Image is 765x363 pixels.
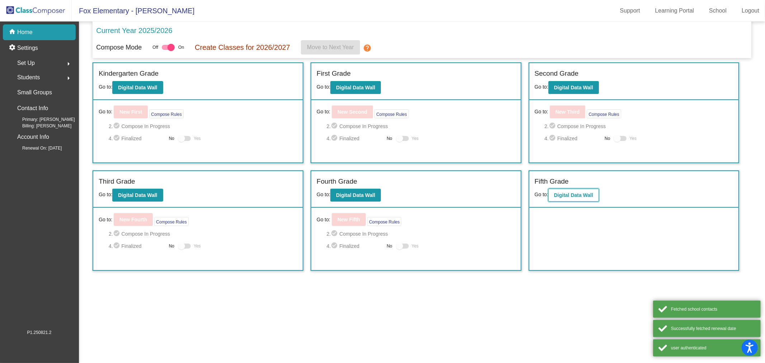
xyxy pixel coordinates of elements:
button: Digital Data Wall [548,81,599,94]
a: Logout [736,5,765,16]
b: Digital Data Wall [554,192,593,198]
span: Go to: [535,192,548,197]
mat-icon: check_circle [549,134,557,143]
span: No [169,135,174,142]
button: Compose Rules [587,109,621,118]
button: Digital Data Wall [548,189,599,202]
span: Move to Next Year [307,44,354,50]
span: Renewal On: [DATE] [11,145,62,151]
p: Create Classes for 2026/2027 [195,42,290,53]
span: Yes [629,134,637,143]
button: Compose Rules [149,109,183,118]
span: No [169,243,174,249]
b: New Fifth [337,217,360,222]
label: Fifth Grade [535,176,569,187]
span: 4. Finalized [109,242,165,250]
span: No [387,243,392,249]
mat-icon: check_circle [113,134,122,143]
button: Move to Next Year [301,40,360,55]
span: 4. Finalized [327,242,383,250]
span: Students [17,72,40,82]
span: 2. Compose In Progress [109,122,297,131]
div: user authenticated [671,345,755,351]
span: 2. Compose In Progress [544,122,733,131]
button: Digital Data Wall [330,81,381,94]
mat-icon: check_circle [113,230,122,238]
b: New First [119,109,142,115]
mat-icon: settings [9,44,17,52]
p: Home [17,28,33,37]
mat-icon: check_circle [331,134,339,143]
button: Digital Data Wall [112,189,163,202]
p: Small Groups [17,88,52,98]
b: Digital Data Wall [336,85,375,90]
p: Contact Info [17,103,48,113]
mat-icon: check_circle [331,122,339,131]
span: Go to: [317,84,330,90]
mat-icon: home [9,28,17,37]
button: New First [114,105,148,118]
mat-icon: check_circle [331,230,339,238]
mat-icon: check_circle [113,122,122,131]
span: Go to: [535,84,548,90]
span: Off [152,44,158,51]
span: Go to: [99,108,112,115]
span: No [387,135,392,142]
span: 4. Finalized [327,134,383,143]
p: Compose Mode [96,43,142,52]
mat-icon: check_circle [549,122,557,131]
span: No [605,135,610,142]
p: Account Info [17,132,49,142]
span: 2. Compose In Progress [109,230,297,238]
b: Digital Data Wall [118,85,157,90]
button: New Third [550,105,586,118]
mat-icon: arrow_right [64,60,73,68]
p: Current Year 2025/2026 [96,25,172,36]
a: Learning Portal [650,5,700,16]
button: Digital Data Wall [330,189,381,202]
button: Compose Rules [367,217,401,226]
span: 4. Finalized [544,134,601,143]
span: Go to: [317,216,330,223]
b: New Second [337,109,367,115]
mat-icon: help [363,44,372,52]
a: School [703,5,732,16]
label: Fourth Grade [317,176,357,187]
mat-icon: check_circle [113,242,122,250]
mat-icon: check_circle [331,242,339,250]
span: Go to: [317,192,330,197]
b: New Fourth [119,217,147,222]
b: Digital Data Wall [554,85,593,90]
span: Go to: [99,216,112,223]
div: Successfully fetched renewal date [671,325,755,332]
a: Support [614,5,646,16]
button: Compose Rules [154,217,188,226]
span: On [178,44,184,51]
label: Second Grade [535,69,579,79]
span: Fox Elementary - [PERSON_NAME] [72,5,194,16]
span: Go to: [99,192,112,197]
mat-icon: arrow_right [64,74,73,82]
label: Kindergarten Grade [99,69,159,79]
span: Set Up [17,58,35,68]
span: Go to: [535,108,548,115]
button: New Fifth [332,213,366,226]
p: Settings [17,44,38,52]
span: Yes [412,134,419,143]
span: Billing: [PERSON_NAME] [11,123,71,129]
button: New Fourth [114,213,153,226]
button: New Second [332,105,373,118]
span: Primary: [PERSON_NAME] [11,116,75,123]
span: 2. Compose In Progress [327,230,515,238]
span: Go to: [317,108,330,115]
span: Yes [194,242,201,250]
span: 4. Finalized [109,134,165,143]
b: Digital Data Wall [336,192,375,198]
b: Digital Data Wall [118,192,157,198]
span: Yes [194,134,201,143]
span: Yes [412,242,419,250]
label: First Grade [317,69,351,79]
span: 2. Compose In Progress [327,122,515,131]
span: Go to: [99,84,112,90]
div: Fetched school contacts [671,306,755,312]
